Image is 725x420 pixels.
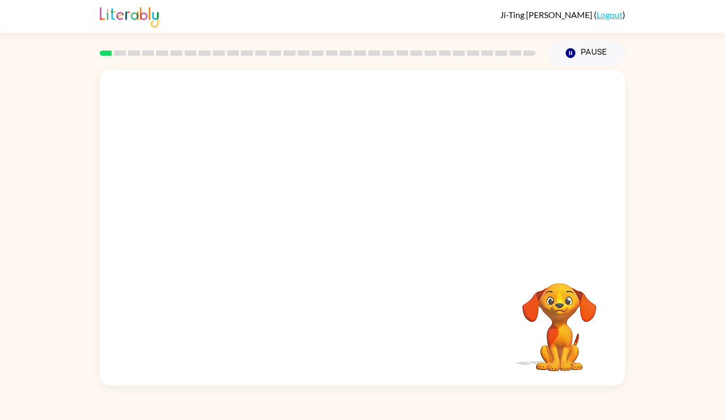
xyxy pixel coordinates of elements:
[597,10,623,20] a: Logout
[500,10,594,20] span: Ji-Ting [PERSON_NAME]
[100,4,159,28] img: Literably
[500,10,625,20] div: ( )
[548,41,625,65] button: Pause
[506,267,612,373] video: Your browser must support playing .mp4 files to use Literably. Please try using another browser.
